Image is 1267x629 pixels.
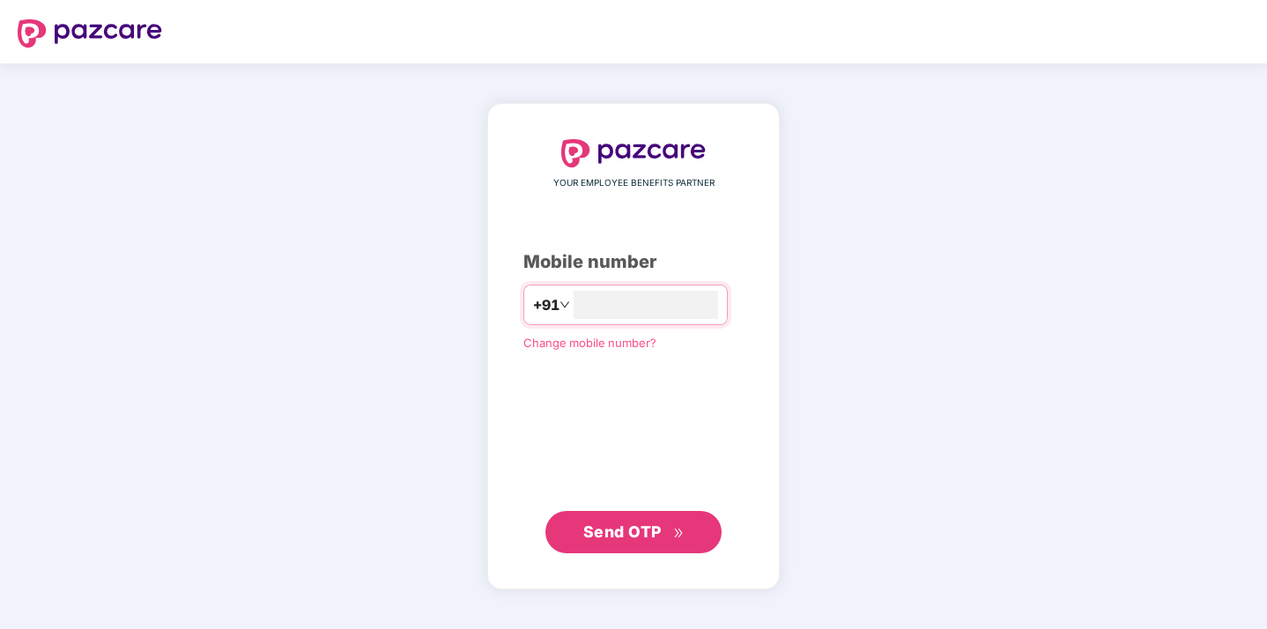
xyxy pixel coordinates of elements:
[523,336,656,350] a: Change mobile number?
[561,139,706,167] img: logo
[559,300,570,310] span: down
[583,522,662,541] span: Send OTP
[553,176,715,190] span: YOUR EMPLOYEE BENEFITS PARTNER
[533,294,559,316] span: +91
[673,528,685,539] span: double-right
[18,19,162,48] img: logo
[523,248,744,276] div: Mobile number
[545,511,722,553] button: Send OTPdouble-right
